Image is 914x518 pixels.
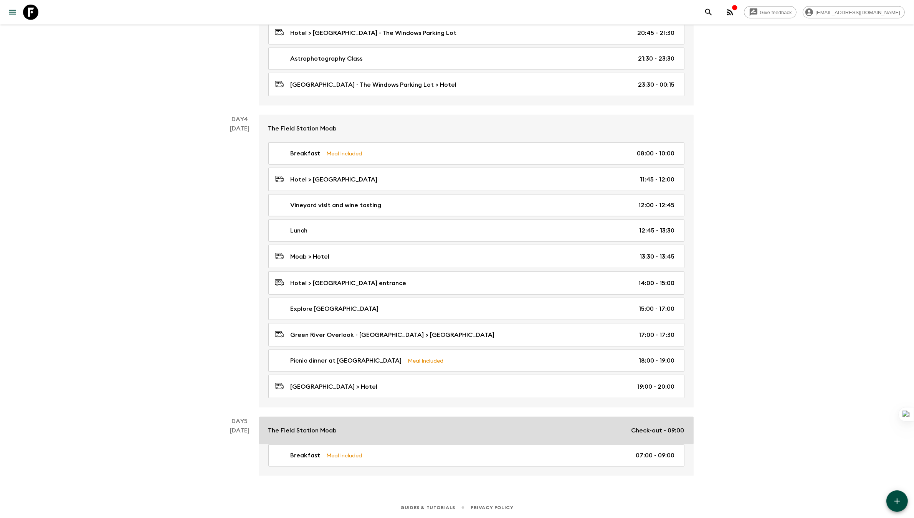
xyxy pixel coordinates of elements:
p: [GEOGRAPHIC_DATA] - The Windows Parking Lot > Hotel [291,80,457,89]
p: [GEOGRAPHIC_DATA] > Hotel [291,382,378,391]
p: The Field Station Moab [268,124,337,133]
p: Breakfast [291,451,321,460]
a: Explore [GEOGRAPHIC_DATA]15:00 - 17:00 [268,298,684,320]
button: search adventures [701,5,716,20]
p: Day 5 [221,417,259,426]
p: The Field Station Moab [268,426,337,435]
a: Lunch12:45 - 13:30 [268,219,684,242]
div: [DATE] [230,426,250,476]
p: 20:45 - 21:30 [638,28,675,38]
a: Privacy Policy [471,503,513,512]
p: Moab > Hotel [291,252,330,261]
div: [DATE] [230,124,250,407]
a: Moab > Hotel13:30 - 13:45 [268,245,684,268]
span: [EMAIL_ADDRESS][DOMAIN_NAME] [812,10,904,15]
a: Guides & Tutorials [400,503,455,512]
a: Vineyard visit and wine tasting12:00 - 12:45 [268,194,684,216]
p: Hotel > [GEOGRAPHIC_DATA] [291,175,378,184]
p: 12:00 - 12:45 [639,201,675,210]
p: Meal Included [408,356,444,365]
a: Hotel > [GEOGRAPHIC_DATA]11:45 - 12:00 [268,168,684,191]
a: Green River Overlook - [GEOGRAPHIC_DATA] > [GEOGRAPHIC_DATA]17:00 - 17:30 [268,323,684,346]
p: 23:30 - 00:15 [638,80,675,89]
a: Hotel > [GEOGRAPHIC_DATA] - The Windows Parking Lot20:45 - 21:30 [268,21,684,45]
a: Astrophotography Class21:30 - 23:30 [268,48,684,70]
p: 07:00 - 09:00 [636,451,675,460]
p: Day 4 [221,115,259,124]
a: BreakfastMeal Included08:00 - 10:00 [268,142,684,165]
span: Give feedback [756,10,796,15]
p: Hotel > [GEOGRAPHIC_DATA] - The Windows Parking Lot [291,28,457,38]
p: 13:30 - 13:45 [640,252,675,261]
p: Green River Overlook - [GEOGRAPHIC_DATA] > [GEOGRAPHIC_DATA] [291,330,495,340]
a: [GEOGRAPHIC_DATA] > Hotel19:00 - 20:00 [268,375,684,398]
a: [GEOGRAPHIC_DATA] - The Windows Parking Lot > Hotel23:30 - 00:15 [268,73,684,96]
a: The Field Station MoabCheck-out - 09:00 [259,417,694,444]
p: Astrophotography Class [291,54,363,63]
a: Hotel > [GEOGRAPHIC_DATA] entrance14:00 - 15:00 [268,271,684,295]
p: Check-out - 09:00 [631,426,684,435]
p: Explore [GEOGRAPHIC_DATA] [291,304,379,313]
p: Meal Included [327,149,362,158]
p: Breakfast [291,149,321,158]
p: 12:45 - 13:30 [640,226,675,235]
p: Picnic dinner at [GEOGRAPHIC_DATA] [291,356,402,365]
p: 14:00 - 15:00 [639,279,675,288]
a: BreakfastMeal Included07:00 - 09:00 [268,444,684,467]
p: 21:30 - 23:30 [638,54,675,63]
p: 19:00 - 20:00 [638,382,675,391]
p: Vineyard visit and wine tasting [291,201,382,210]
p: 18:00 - 19:00 [639,356,675,365]
div: [EMAIL_ADDRESS][DOMAIN_NAME] [803,6,905,18]
p: 17:00 - 17:30 [639,330,675,340]
p: 11:45 - 12:00 [640,175,675,184]
a: Give feedback [744,6,797,18]
p: Meal Included [327,451,362,460]
p: Lunch [291,226,308,235]
p: Hotel > [GEOGRAPHIC_DATA] entrance [291,279,407,288]
p: 08:00 - 10:00 [637,149,675,158]
a: The Field Station Moab [259,115,694,142]
p: 15:00 - 17:00 [639,304,675,313]
button: menu [5,5,20,20]
a: Picnic dinner at [GEOGRAPHIC_DATA]Meal Included18:00 - 19:00 [268,350,684,372]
